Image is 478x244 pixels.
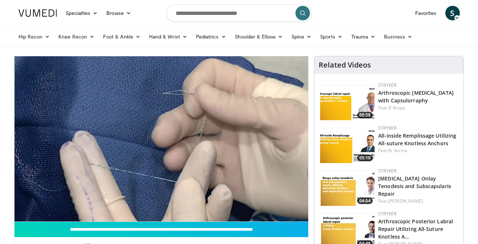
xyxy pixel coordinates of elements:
img: c8a3b2cc-5bd4-4878-862c-e86fdf4d853b.150x105_q85_crop-smart_upscale.jpg [320,82,375,120]
span: 09:59 [357,112,373,118]
a: Shoulder & Elbow [230,29,287,44]
a: Arthroscopic [MEDICAL_DATA] with Capsulorraphy [378,89,454,104]
img: VuMedi Logo [19,9,57,17]
a: Stryker [378,82,396,88]
a: [MEDICAL_DATA] Onlay Tenodesis and Subscapularis Repair [378,175,451,197]
video-js: Video Player [15,56,309,222]
div: Feat. [378,198,458,204]
a: Pediatrics [192,29,230,44]
a: 09:59 [320,82,375,120]
span: 05:10 [357,155,373,161]
h4: Related Videos [319,61,371,69]
span: 04:54 [357,198,373,204]
a: S [445,6,460,20]
a: Trauma [347,29,380,44]
a: Browse [102,6,135,20]
a: Stryker [378,125,396,131]
a: N. Verma [388,147,408,154]
a: All-inside Remplissage Utilizing All-suture Knotless Anchors [378,132,456,147]
a: R. Krupp [388,105,405,111]
a: Hand & Wrist [145,29,192,44]
img: 0dbaa052-54c8-49be-8279-c70a6c51c0f9.150x105_q85_crop-smart_upscale.jpg [320,125,375,163]
a: Stryker [378,211,396,217]
a: 05:10 [320,125,375,163]
img: f0e53f01-d5db-4f12-81ed-ecc49cba6117.150x105_q85_crop-smart_upscale.jpg [320,168,375,206]
a: Business [380,29,417,44]
a: 04:54 [320,168,375,206]
a: Foot & Ankle [99,29,145,44]
a: Specialties [61,6,102,20]
a: [PERSON_NAME] [388,198,423,204]
div: Feat. [378,105,458,111]
div: Feat. [378,147,458,154]
input: Search topics, interventions [167,4,312,22]
a: Sports [316,29,347,44]
a: Hip Recon [14,29,54,44]
a: Favorites [411,6,441,20]
a: Knee Recon [54,29,99,44]
a: Spine [287,29,316,44]
a: Arthroscopic Posterior Labral Repair Utilizing All-Suture Knotless A… [378,218,453,240]
a: Stryker [378,168,396,174]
